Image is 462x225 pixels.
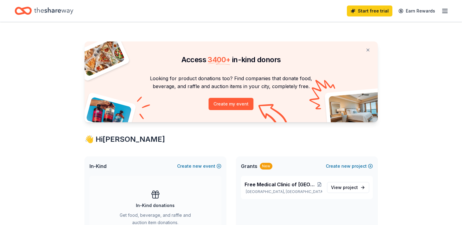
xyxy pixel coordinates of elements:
[341,162,351,170] span: new
[208,55,230,64] span: 3400 +
[89,162,107,170] span: In-Kind
[181,55,281,64] span: Access in-kind donors
[260,163,272,170] div: New
[327,182,369,193] a: View project
[241,162,257,170] span: Grants
[136,202,175,209] div: In-Kind donations
[85,134,378,144] div: 👋 Hi [PERSON_NAME]
[347,5,392,16] a: Start free trial
[193,162,202,170] span: new
[209,98,253,110] button: Create my event
[15,4,73,18] a: Home
[245,181,317,188] span: Free Medical Clinic of [GEOGRAPHIC_DATA] Summer for Behavioral Health
[326,162,373,170] button: Createnewproject
[92,74,370,91] p: Looking for product donations too? Find companies that donate food, beverage, and raffle and auct...
[258,104,289,127] img: Curvy arrow
[78,38,125,77] img: Pizza
[245,189,322,194] p: [GEOGRAPHIC_DATA], [GEOGRAPHIC_DATA]
[395,5,439,16] a: Earn Rewards
[331,184,358,191] span: View
[177,162,221,170] button: Createnewevent
[343,185,358,190] span: project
